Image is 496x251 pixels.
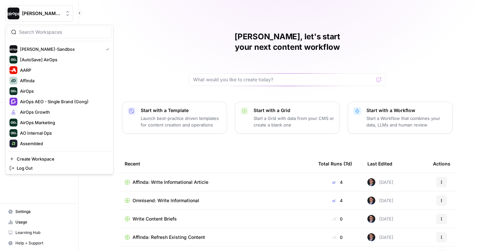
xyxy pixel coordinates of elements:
img: [AutoSave] AirOps Logo [10,56,17,64]
h1: [PERSON_NAME], let's start your next content workflow [189,31,386,52]
a: Settings [5,206,73,217]
img: AARP Logo [10,66,17,74]
img: AirOps Marketing Logo [10,119,17,126]
img: Dille-Sandbox Logo [8,8,19,19]
input: Search Workspaces [19,29,108,35]
span: AARP [20,67,107,73]
input: What would you like to create today? [193,76,374,83]
span: Usage [15,219,70,225]
img: ldmwv53b2lcy2toudj0k1c5n5o6j [367,178,375,186]
div: Workspace: Dille-Sandbox [5,24,114,174]
p: Start with a Grid [254,107,334,114]
div: [DATE] [367,178,393,186]
div: 4 [318,197,357,204]
span: Affinda [20,77,107,84]
img: ldmwv53b2lcy2toudj0k1c5n5o6j [367,197,375,204]
button: Start with a GridStart a Grid with data from your CMS or create a blank one [235,102,340,134]
a: Create Workspace [7,154,112,164]
button: Start with a WorkflowStart a Workflow that combines your data, LLMs and human review [348,102,453,134]
p: Start with a Workflow [366,107,447,114]
button: Start with a TemplateLaunch best-practice driven templates for content creation and operations [122,102,227,134]
span: Affinda: Write Informational Article [133,179,208,185]
span: AirOps Marketing [20,119,107,126]
span: AirOps AEO - Single Brand (Gong) [20,98,107,105]
img: Affinda Logo [10,77,17,85]
div: [DATE] [367,233,393,241]
img: AirOps Growth Logo [10,108,17,116]
span: AirOps Growth [20,109,107,115]
div: [DATE] [367,215,393,223]
button: Help + Support [5,238,73,248]
p: Launch best-practice driven templates for content creation and operations [141,115,221,128]
span: Write Content Briefs [133,216,177,222]
img: AirOps AEO - Single Brand (Gong) Logo [10,98,17,106]
span: Create Workspace [17,156,107,162]
div: 0 [318,216,357,222]
img: AO Internal Ops Logo [10,129,17,137]
span: Assembled [20,140,107,147]
span: AirOps [20,88,107,94]
a: Usage [5,217,73,227]
span: [PERSON_NAME]-Sandbox [22,10,62,17]
a: Omnisend: Write Informational [125,197,308,204]
img: Assembled Logo [10,140,17,147]
span: Settings [15,209,70,215]
span: [PERSON_NAME]-Sandbox [20,46,101,52]
div: Actions [433,155,450,173]
a: Affinda: Refresh Existing Content [125,234,308,241]
span: Affinda: Refresh Existing Content [133,234,205,241]
div: Last Edited [367,155,392,173]
div: 4 [318,179,357,185]
p: Start a Workflow that combines your data, LLMs and human review [366,115,447,128]
a: Learning Hub [5,227,73,238]
span: Omnisend: Write Informational [133,197,199,204]
img: ldmwv53b2lcy2toudj0k1c5n5o6j [367,215,375,223]
div: [DATE] [367,197,393,204]
span: AO Internal Ops [20,130,107,136]
button: Workspace: Dille-Sandbox [5,5,73,22]
div: 0 [318,234,357,241]
span: [AutoSave] AirOps [20,56,107,63]
img: ldmwv53b2lcy2toudj0k1c5n5o6j [367,233,375,241]
p: Start a Grid with data from your CMS or create a blank one [254,115,334,128]
span: Help + Support [15,240,70,246]
span: Log Out [17,165,107,171]
div: Total Runs (7d) [318,155,352,173]
img: AirOps Logo [10,87,17,95]
div: Recent [125,155,308,173]
img: Dille-Sandbox Logo [10,45,17,53]
span: Learning Hub [15,230,70,236]
a: Log Out [7,164,112,173]
a: Affinda: Write Informational Article [125,179,308,185]
a: Write Content Briefs [125,216,308,222]
p: Start with a Template [141,107,221,114]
